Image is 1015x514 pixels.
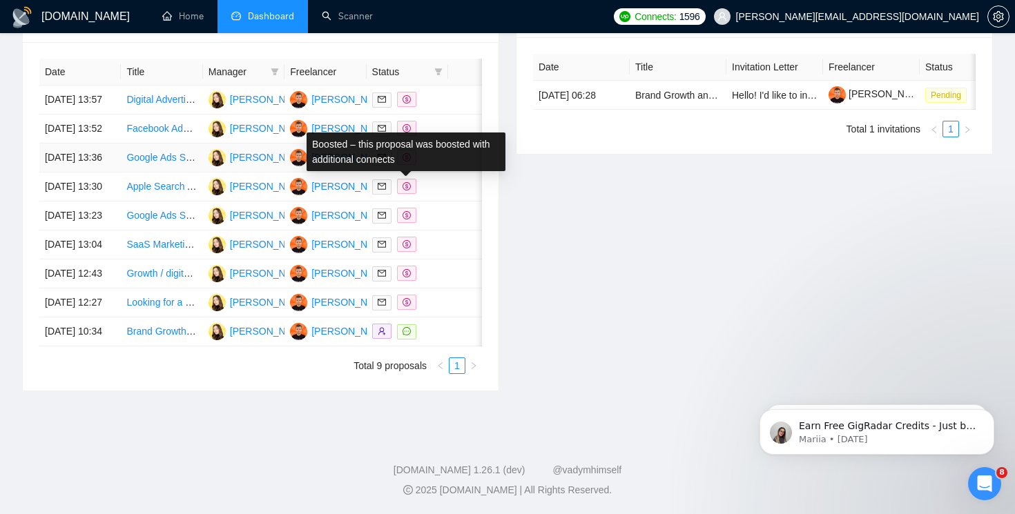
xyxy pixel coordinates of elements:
button: right [465,357,482,374]
span: dollar [403,240,411,248]
img: YY [290,178,307,195]
li: Previous Page [926,121,942,137]
td: SaaS Marketing Strategy & Advertising Partner [121,230,202,259]
td: Growth / digital marketing specialist for AI B2C skills training startup [121,259,202,288]
button: left [926,121,942,137]
a: 1 [449,358,465,373]
th: Invitation Letter [726,54,823,81]
li: Next Page [959,121,976,137]
div: [PERSON_NAME] [230,150,309,165]
span: dollar [403,95,411,103]
a: VM[PERSON_NAME] [209,93,309,104]
img: YY [290,265,307,282]
div: 2025 [DOMAIN_NAME] | All Rights Reserved. [11,483,1004,497]
img: YY [290,236,307,253]
div: Boosted – this proposal was boosted with additional connects [307,132,505,171]
div: [PERSON_NAME] [311,121,391,136]
span: Status [372,64,429,79]
a: VM[PERSON_NAME] [209,151,309,162]
td: [DATE] 13:52 [39,115,121,144]
a: SaaS Marketing Strategy & Advertising Partner [126,239,327,250]
td: Facebook Ads Expert [121,115,202,144]
span: filter [434,68,443,76]
span: Connects: [635,9,676,24]
td: Apple Search Ads and Google Ads Campaign Setup for My iOS & Android App [121,172,202,201]
img: VM [209,265,226,282]
a: Brand Growth and Customer Acquisition Specialist [126,326,342,337]
a: YY[PERSON_NAME] [290,151,391,162]
span: user [717,12,727,21]
a: VM[PERSON_NAME] [209,122,309,133]
a: YY[PERSON_NAME] [290,122,391,133]
a: Brand Growth and Customer Acquisition Specialist [635,90,851,101]
div: [PERSON_NAME] [230,324,309,339]
div: [PERSON_NAME] [230,237,309,252]
li: Total 1 invitations [847,121,920,137]
span: mail [378,298,386,306]
td: Brand Growth and Customer Acquisition Specialist [121,317,202,346]
img: VM [209,236,226,253]
a: YY[PERSON_NAME] [290,296,391,307]
a: @vadymhimself [552,464,621,475]
iframe: Intercom live chat [968,467,1001,500]
td: [DATE] 13:57 [39,86,121,115]
td: Digital Advertising Specialist for Startup Campaign (Google/Meta/LinkedIn Ads) [121,86,202,115]
button: setting [987,6,1009,28]
th: Title [630,54,726,81]
img: VM [209,178,226,195]
a: Apple Search Ads and Google Ads Campaign Setup for My iOS & Android App [126,181,462,192]
a: YY[PERSON_NAME] [290,93,391,104]
button: left [432,357,449,374]
a: YY[PERSON_NAME] [290,267,391,278]
div: [PERSON_NAME] [230,92,309,107]
div: [PERSON_NAME] [230,179,309,194]
span: right [963,126,971,134]
span: setting [988,11,1009,22]
span: Dashboard [248,10,294,22]
iframe: Intercom notifications message [739,380,1015,477]
img: YY [290,294,307,311]
td: Google Ads Specialist Needed for AI Platform Campaigns [121,144,202,172]
span: copyright [403,485,413,495]
a: Looking for a digital marketing expert for a website traffic [126,297,369,308]
div: [PERSON_NAME] [311,266,391,281]
td: [DATE] 13:23 [39,201,121,230]
a: VM[PERSON_NAME] [209,238,309,249]
a: homeHome [162,10,204,22]
span: message [403,327,411,335]
a: YY[PERSON_NAME] [290,238,391,249]
a: [PERSON_NAME] [829,88,928,99]
td: [DATE] 13:30 [39,172,121,201]
th: Date [533,54,630,81]
a: VM[PERSON_NAME] [209,325,309,336]
img: YY [290,323,307,340]
img: VM [209,91,226,108]
span: Pending [925,88,967,103]
span: 8 [996,467,1007,478]
th: Freelancer [284,59,366,86]
td: [DATE] 12:27 [39,288,121,317]
td: [DATE] 10:34 [39,317,121,346]
div: [PERSON_NAME] [230,295,309,310]
span: mail [378,269,386,277]
span: left [930,126,938,134]
th: Title [121,59,202,86]
span: filter [432,61,445,82]
img: c14xhZlC-tuZVDV19vT9PqPao_mWkLBFZtPhMWXnAzD5A78GLaVOfmL__cgNkALhSq [829,86,846,103]
span: mail [378,211,386,219]
li: 1 [449,357,465,374]
img: VM [209,294,226,311]
img: upwork-logo.png [619,11,630,22]
th: Date [39,59,121,86]
td: [DATE] 12:43 [39,259,121,288]
div: [PERSON_NAME] [311,295,391,310]
td: Looking for a digital marketing expert for a website traffic [121,288,202,317]
a: VM[PERSON_NAME] [209,296,309,307]
li: 1 [942,121,959,137]
span: filter [268,61,282,82]
span: Manager [209,64,265,79]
